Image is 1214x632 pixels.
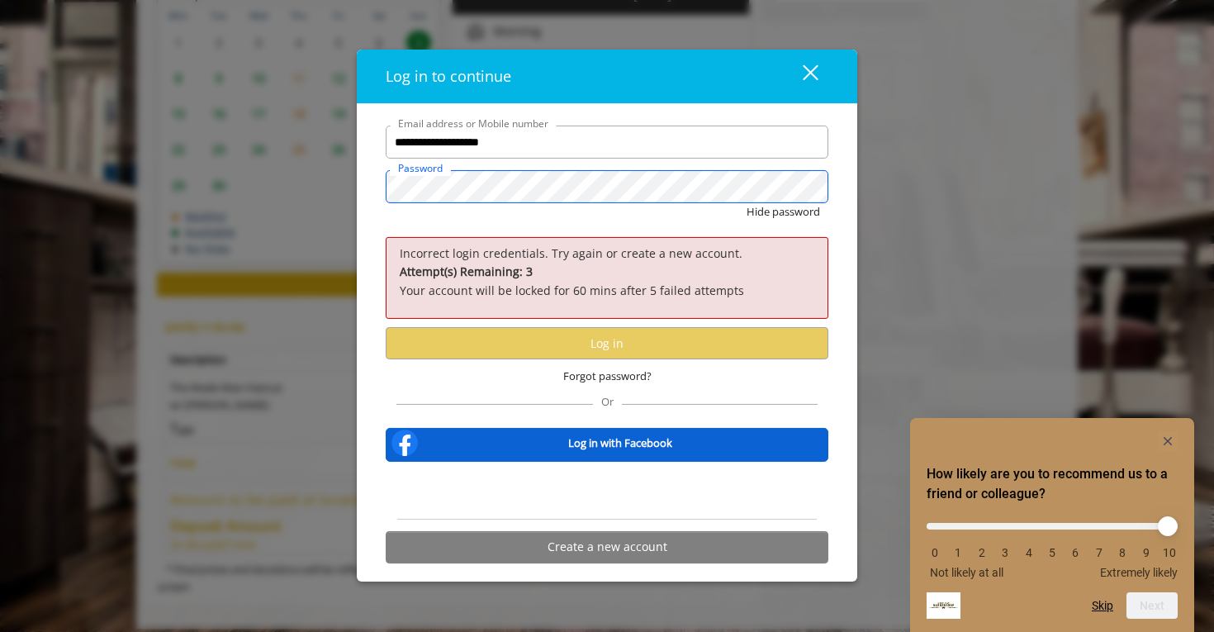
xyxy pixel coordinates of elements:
[997,546,1013,559] li: 3
[747,203,820,221] button: Hide password
[772,59,828,93] button: close dialog
[1161,546,1178,559] li: 10
[523,473,691,509] iframe: Sign in with Google Button
[388,426,421,459] img: facebook-logo
[930,566,1003,579] span: Not likely at all
[927,511,1178,579] div: How likely are you to recommend us to a friend or colleague? Select an option from 0 to 10, with ...
[1091,546,1107,559] li: 7
[390,116,557,131] label: Email address or Mobile number
[927,464,1178,504] h2: How likely are you to recommend us to a friend or colleague? Select an option from 0 to 10, with ...
[784,64,817,88] div: close dialog
[400,263,814,300] p: Your account will be locked for 60 mins after 5 failed attempts
[1021,546,1037,559] li: 4
[531,473,683,509] div: Sign in with Google. Opens in new tab
[400,264,533,279] b: Attempt(s) Remaining: 3
[950,546,966,559] li: 1
[386,170,828,203] input: Password
[927,431,1178,619] div: How likely are you to recommend us to a friend or colleague? Select an option from 0 to 10, with ...
[593,394,622,409] span: Or
[386,66,511,86] span: Log in to continue
[1044,546,1060,559] li: 5
[974,546,990,559] li: 2
[386,531,828,563] button: Create a new account
[1114,546,1131,559] li: 8
[386,126,828,159] input: Email address or Mobile number
[568,434,672,451] b: Log in with Facebook
[1158,431,1178,451] button: Hide survey
[400,245,742,261] span: Incorrect login credentials. Try again or create a new account.
[1092,599,1113,612] button: Skip
[1100,566,1178,579] span: Extremely likely
[927,546,943,559] li: 0
[1138,546,1155,559] li: 9
[1067,546,1084,559] li: 6
[386,327,828,359] button: Log in
[1126,592,1178,619] button: Next question
[563,368,652,385] span: Forgot password?
[390,160,451,176] label: Password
